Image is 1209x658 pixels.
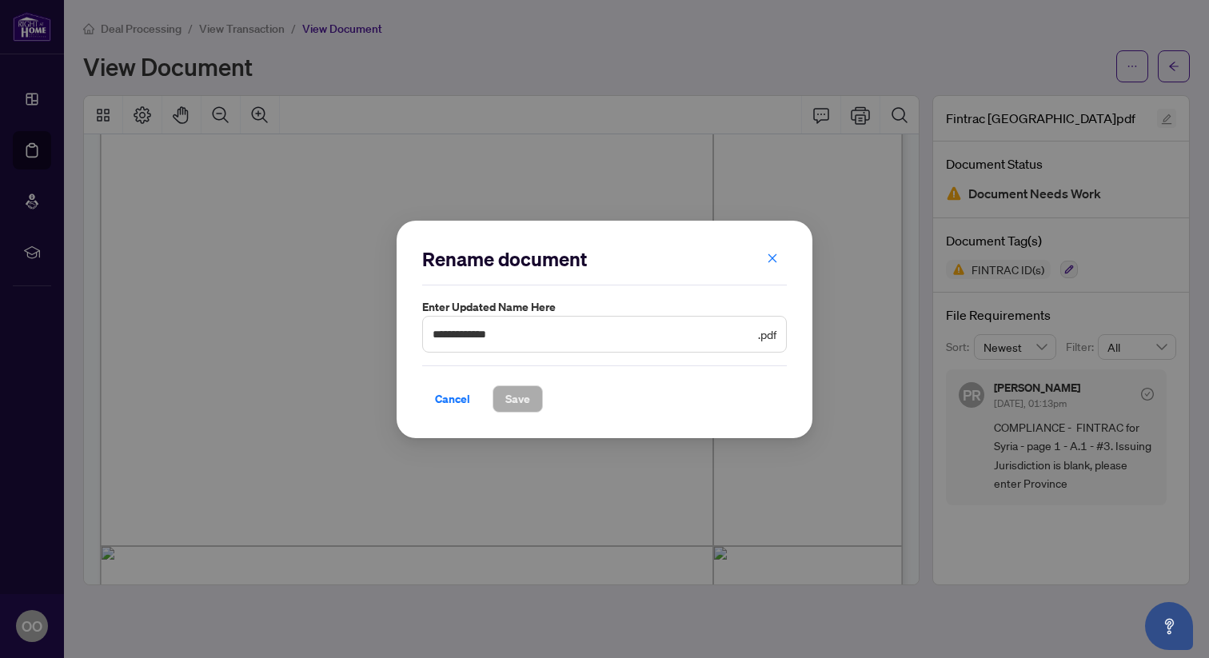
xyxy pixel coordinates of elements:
[758,325,776,342] span: .pdf
[422,246,787,272] h2: Rename document
[1145,602,1193,650] button: Open asap
[767,252,778,263] span: close
[435,385,470,411] span: Cancel
[422,298,787,316] label: Enter updated name here
[422,385,483,412] button: Cancel
[493,385,543,412] button: Save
